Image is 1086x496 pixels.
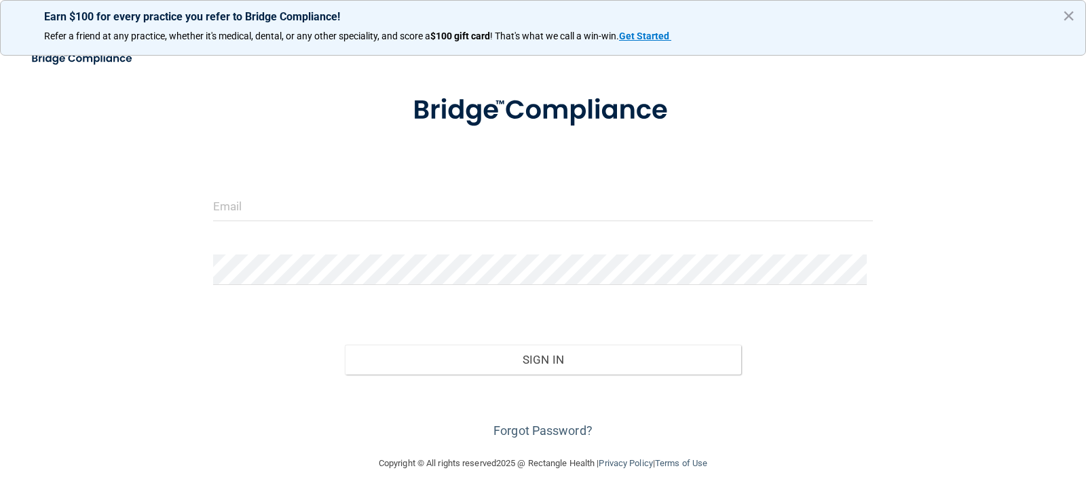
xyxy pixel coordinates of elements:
[619,31,669,41] strong: Get Started
[345,345,741,375] button: Sign In
[44,10,1042,23] p: Earn $100 for every practice you refer to Bridge Compliance!
[493,423,593,438] a: Forgot Password?
[385,75,701,146] img: bridge_compliance_login_screen.278c3ca4.svg
[655,458,707,468] a: Terms of Use
[213,191,874,221] input: Email
[1062,5,1075,26] button: Close
[490,31,619,41] span: ! That's what we call a win-win.
[619,31,671,41] a: Get Started
[44,31,430,41] span: Refer a friend at any practice, whether it's medical, dental, or any other speciality, and score a
[430,31,490,41] strong: $100 gift card
[20,45,145,73] img: bridge_compliance_login_screen.278c3ca4.svg
[295,442,791,485] div: Copyright © All rights reserved 2025 @ Rectangle Health | |
[599,458,652,468] a: Privacy Policy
